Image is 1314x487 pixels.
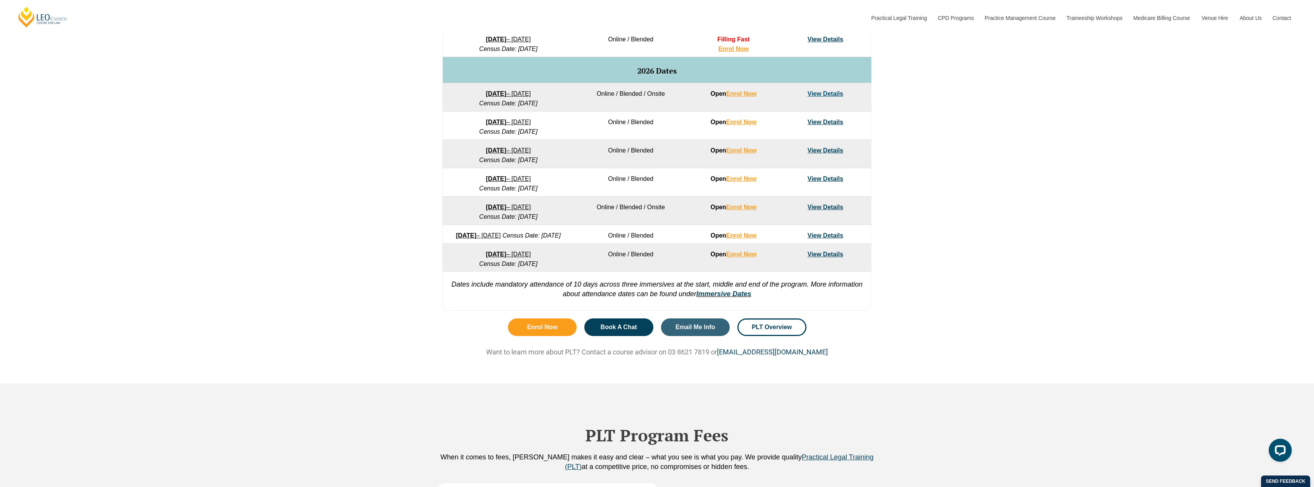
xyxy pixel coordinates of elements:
[808,204,843,210] a: View Details
[527,324,557,330] span: Enrol Now
[508,318,577,336] a: Enrol Now
[486,90,531,97] a: [DATE]– [DATE]
[808,232,843,239] a: View Details
[574,112,688,140] td: Online / Blended
[479,46,537,52] em: Census Date: [DATE]
[661,318,730,336] a: Email Me Info
[486,251,531,257] a: [DATE]– [DATE]
[486,204,531,210] a: [DATE]– [DATE]
[717,348,828,356] a: [EMAIL_ADDRESS][DOMAIN_NAME]
[479,128,537,135] em: Census Date: [DATE]
[1061,2,1128,34] a: Traineeship Workshops
[711,90,757,97] strong: Open
[439,453,876,472] p: When it comes to fees, [PERSON_NAME] makes it easy and clear – what you see is what you pay. We p...
[866,2,932,34] a: Practical Legal Training
[574,140,688,168] td: Online / Blended
[574,29,688,57] td: Online / Blended
[600,324,637,330] span: Book A Chat
[808,36,843,43] a: View Details
[737,318,806,336] a: PLT Overview
[439,426,876,445] h2: PLT Program Fees
[486,90,506,97] strong: [DATE]
[726,147,757,154] a: Enrol Now
[486,175,506,182] strong: [DATE]
[711,204,757,210] strong: Open
[726,119,757,125] a: Enrol Now
[486,204,506,210] strong: [DATE]
[1263,436,1295,468] iframe: LiveChat chat widget
[711,119,757,125] strong: Open
[486,36,531,43] a: [DATE]– [DATE]
[726,90,757,97] a: Enrol Now
[711,251,757,257] strong: Open
[752,324,792,330] span: PLT Overview
[486,147,531,154] a: [DATE]– [DATE]
[808,90,843,97] a: View Details
[676,324,715,330] span: Email Me Info
[711,147,757,154] strong: Open
[479,185,537,192] em: Census Date: [DATE]
[726,175,757,182] a: Enrol Now
[17,6,68,28] a: [PERSON_NAME] Centre for Law
[479,213,537,220] em: Census Date: [DATE]
[808,147,843,154] a: View Details
[711,232,757,239] strong: Open
[717,36,750,43] span: Filling Fast
[486,251,506,257] strong: [DATE]
[808,251,843,257] a: View Details
[456,232,501,239] a: [DATE]– [DATE]
[696,290,751,298] a: Immersive Dates
[486,147,506,154] strong: [DATE]
[726,232,757,239] a: Enrol Now
[574,225,688,244] td: Online / Blended
[584,318,653,336] a: Book A Chat
[979,2,1061,34] a: Practice Management Course
[637,66,677,76] span: 2026 Dates
[1267,2,1297,34] a: Contact
[1196,2,1234,34] a: Venue Hire
[1128,2,1196,34] a: Medicare Billing Course
[479,261,537,267] em: Census Date: [DATE]
[503,232,561,239] em: Census Date: [DATE]
[711,175,757,182] strong: Open
[932,2,979,34] a: CPD Programs
[718,46,749,52] a: Enrol Now
[486,119,531,125] a: [DATE]– [DATE]
[726,204,757,210] a: Enrol Now
[574,83,688,112] td: Online / Blended / Onsite
[452,280,863,298] em: Dates include mandatory attendance of 10 days across three immersives at the start, middle and en...
[574,168,688,197] td: Online / Blended
[486,175,531,182] a: [DATE]– [DATE]
[726,251,757,257] a: Enrol Now
[574,197,688,225] td: Online / Blended / Onsite
[456,232,476,239] strong: [DATE]
[808,175,843,182] a: View Details
[486,36,506,43] strong: [DATE]
[574,244,688,272] td: Online / Blended
[1234,2,1267,34] a: About Us
[486,119,506,125] strong: [DATE]
[439,348,876,356] p: Want to learn more about PLT? Contact a course advisor on 03 8621 7819 or
[479,100,537,107] em: Census Date: [DATE]
[808,119,843,125] a: View Details
[479,157,537,163] em: Census Date: [DATE]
